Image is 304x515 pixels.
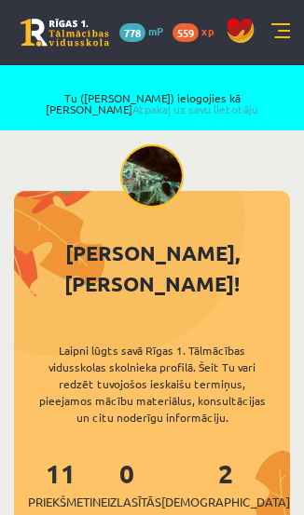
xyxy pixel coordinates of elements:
a: Rīgas 1. Tālmācības vidusskola [21,19,109,47]
a: 2[DEMOGRAPHIC_DATA] [161,456,290,511]
span: [DEMOGRAPHIC_DATA] [161,493,290,511]
span: Tu ([PERSON_NAME]) ielogojies kā [PERSON_NAME] [31,92,274,115]
a: Atpakaļ uz savu lietotāju [132,102,258,116]
span: Priekšmeti [28,493,92,511]
a: 11Priekšmeti [28,456,92,511]
span: 559 [173,23,199,42]
span: xp [201,23,214,38]
span: 778 [119,23,145,42]
a: 559 xp [173,23,223,38]
div: Laipni lūgts savā Rīgas 1. Tālmācības vidusskolas skolnieka profilā. Šeit Tu vari redzēt tuvojošo... [14,342,290,426]
img: Marta Cekula [120,144,184,208]
span: mP [148,23,163,38]
div: [PERSON_NAME], [PERSON_NAME]! [14,237,290,299]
